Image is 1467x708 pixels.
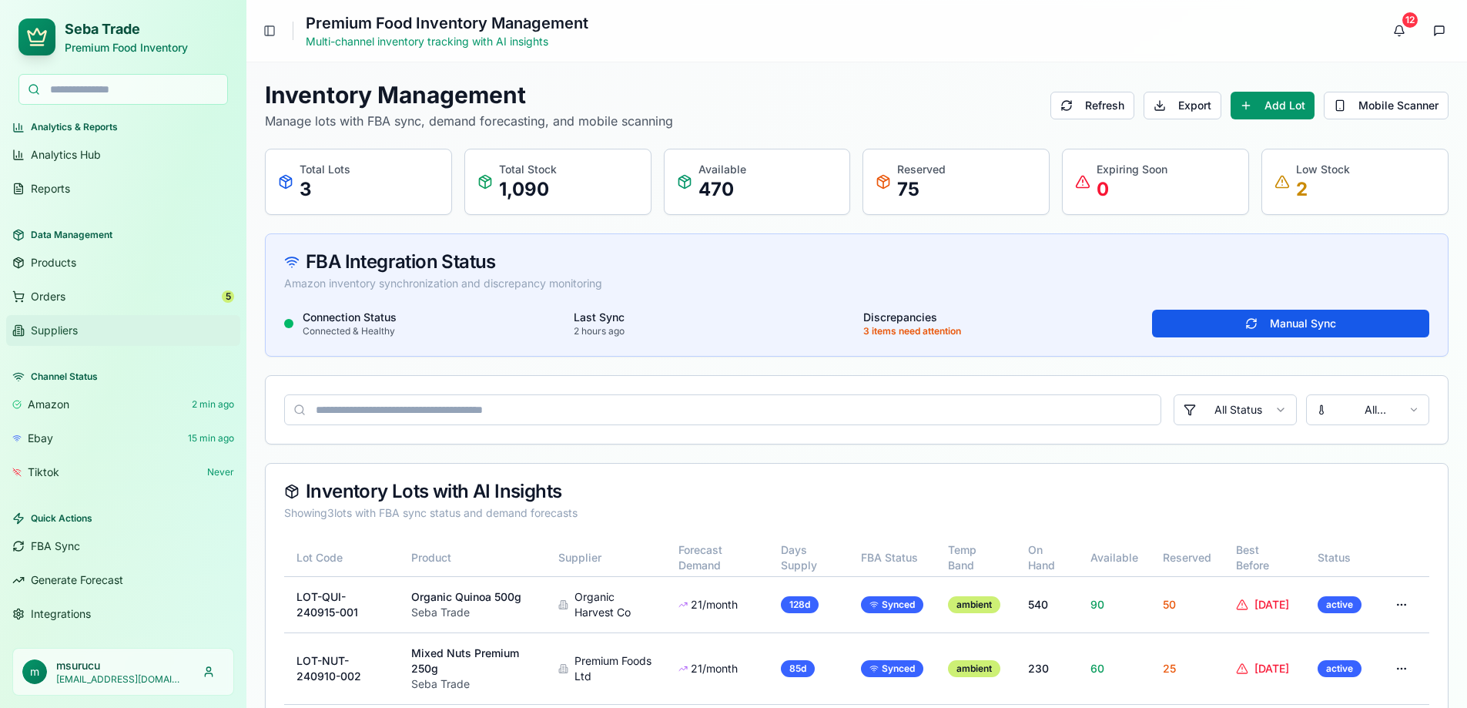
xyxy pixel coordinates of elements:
[6,506,240,531] div: Quick Actions
[1324,92,1449,119] button: Mobile Scanner
[781,660,815,677] div: 85 d
[849,539,936,576] th: FBA Status
[411,646,534,676] p: Mixed Nuts Premium 250g
[300,177,350,202] p: 3
[65,40,188,55] p: Premium Food Inventory
[1050,92,1134,119] button: Refresh
[1016,633,1078,704] td: 230
[499,177,557,202] p: 1,090
[22,659,47,684] span: m
[284,505,1429,521] div: Showing 3 lots with FBA sync status and demand forecasts
[31,147,101,163] span: Analytics Hub
[6,247,240,278] a: Products
[1078,539,1150,576] th: Available
[1318,660,1361,677] div: active
[284,253,1429,271] div: FBA Integration Status
[897,162,946,177] p: Reserved
[284,576,399,633] td: LOT-QUI-240915-001
[6,389,240,420] button: amazon2 min ago
[411,589,534,605] p: Organic Quinoa 500g
[1016,576,1078,633] td: 540
[28,465,59,480] span: tiktok
[1016,539,1078,576] th: On Hand
[284,276,1429,291] div: Amazon inventory synchronization and discrepancy monitoring
[28,431,53,446] span: ebay
[1152,310,1429,337] button: Manual Sync
[192,398,234,411] span: 2 min ago
[574,310,851,325] p: Last Sync
[6,223,240,247] div: Data Management
[265,81,673,109] h1: Inventory Management
[6,565,240,596] button: Generate Forecast
[284,633,399,704] td: LOT-NUT-240910-002
[897,177,946,202] p: 75
[936,539,1016,576] th: Temp Band
[31,572,123,588] span: Generate Forecast
[863,325,1140,337] p: 3 items need attention
[1254,597,1289,612] span: [DATE]
[6,315,240,346] a: Suppliers
[691,597,738,612] span: 21 /month
[31,606,91,622] span: Integrations
[399,539,546,576] th: Product
[1231,92,1315,119] button: Add Lot
[666,539,768,576] th: Forecast Demand
[207,466,234,478] span: Never
[31,289,65,304] span: Orders
[6,423,240,454] button: ebay15 min ago
[411,605,534,620] p: Seba Trade
[1097,162,1167,177] p: Expiring Soon
[284,482,1429,501] div: Inventory Lots with AI Insights
[558,589,654,620] div: Organic Harvest Co
[6,531,240,562] button: FBA Sync
[698,162,746,177] p: Available
[1097,177,1167,202] p: 0
[6,364,240,389] div: Channel Status
[6,281,240,312] a: Orders5
[265,112,673,130] p: Manage lots with FBA sync, demand forecasting, and mobile scanning
[574,325,851,337] p: 2 hours ago
[1296,177,1350,202] p: 2
[558,653,654,684] div: Premium Foods Ltd
[1296,162,1350,177] p: Low Stock
[31,323,78,338] span: Suppliers
[499,162,557,177] p: Total Stock
[1078,576,1150,633] td: 90
[188,432,234,445] span: 15 min ago
[1384,15,1415,46] button: 12
[781,596,819,613] div: 128 d
[1402,12,1418,28] div: 12
[31,181,70,196] span: Reports
[1150,576,1224,633] td: 50
[1318,596,1361,613] div: active
[1224,539,1305,576] th: Best Before
[1144,92,1221,119] button: Export
[1305,539,1374,576] th: Status
[56,658,184,673] p: msurucu
[861,596,923,613] div: Synced
[546,539,666,576] th: Supplier
[6,115,240,139] div: Analytics & Reports
[31,255,76,270] span: Products
[1150,539,1224,576] th: Reserved
[6,139,240,170] a: Analytics Hub
[303,325,397,337] p: Connected & Healthy
[65,18,188,40] h2: Seba Trade
[691,661,738,676] span: 21 /month
[698,177,746,202] p: 470
[56,673,184,686] p: [EMAIL_ADDRESS][DOMAIN_NAME]
[6,457,240,488] button: tiktokNever
[31,539,80,554] span: FBA Sync
[769,539,849,576] th: Days Supply
[300,162,350,177] p: Total Lots
[861,660,923,677] div: Synced
[1078,633,1150,704] td: 60
[863,310,1140,325] p: Discrepancies
[1254,661,1289,676] span: [DATE]
[306,34,588,49] p: Multi-channel inventory tracking with AI insights
[303,310,397,325] p: Connection Status
[948,660,1000,677] div: ambient
[6,173,240,204] a: Reports
[222,290,234,303] div: 5
[1150,633,1224,704] td: 25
